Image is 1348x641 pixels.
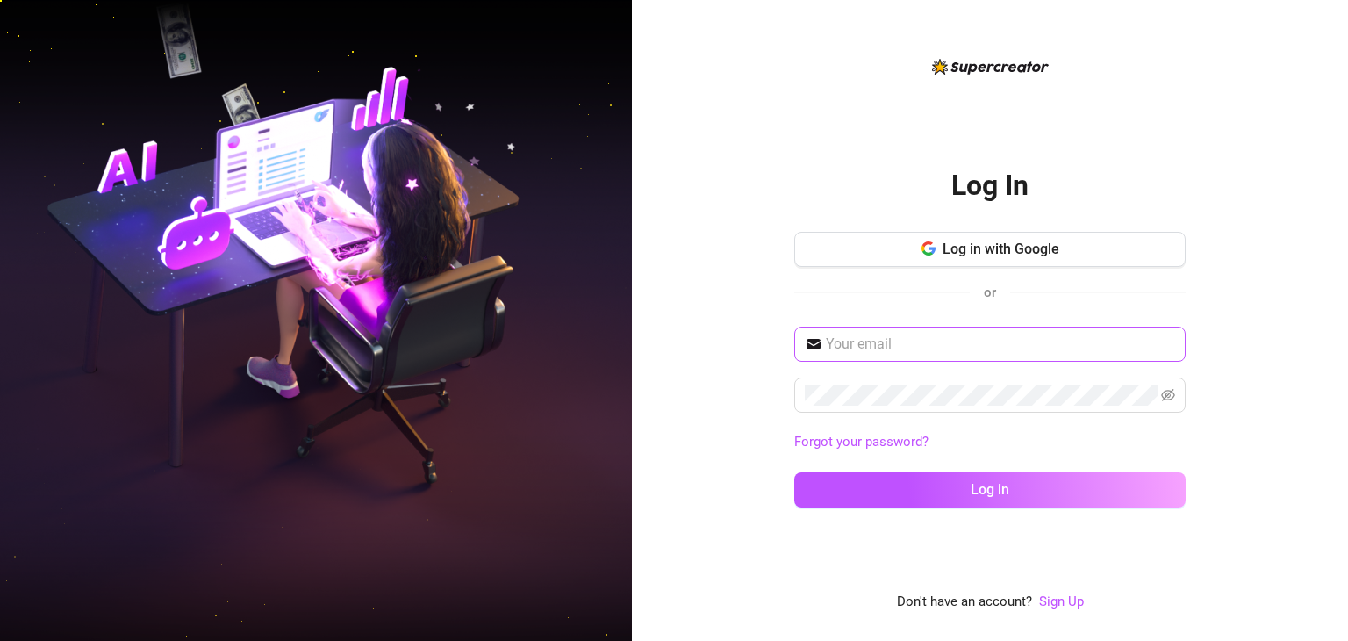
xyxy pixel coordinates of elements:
button: Log in with Google [794,232,1186,267]
a: Forgot your password? [794,434,929,450]
h2: Log In [951,168,1029,204]
span: or [984,284,996,300]
button: Log in [794,472,1186,508]
a: Sign Up [1039,594,1084,609]
a: Sign Up [1039,592,1084,613]
img: logo-BBDzfeDw.svg [932,59,1049,75]
span: Don't have an account? [897,592,1032,613]
input: Your email [826,334,1175,355]
span: Log in with Google [943,241,1059,257]
a: Forgot your password? [794,432,1186,453]
span: eye-invisible [1161,388,1175,402]
span: Log in [971,481,1009,498]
